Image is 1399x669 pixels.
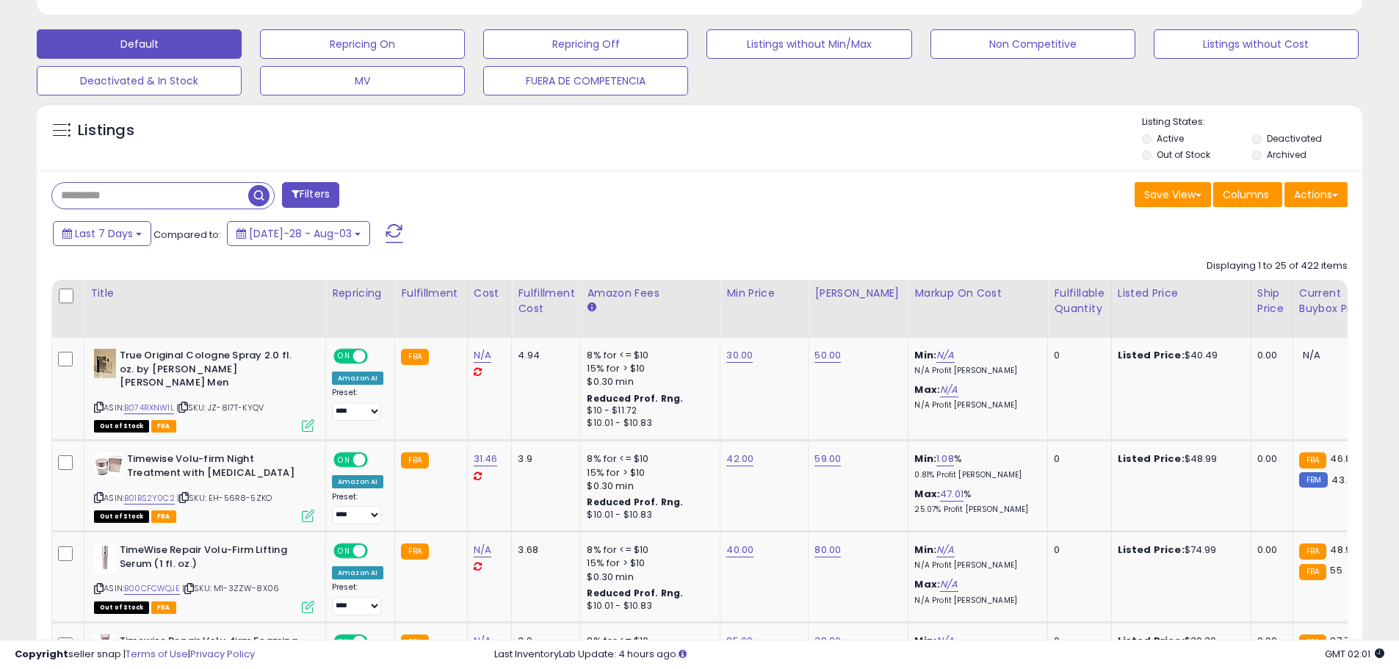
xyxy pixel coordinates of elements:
h5: Listings [78,120,134,141]
span: | SKU: EH-56R8-5ZKO [177,492,272,504]
b: Reduced Prof. Rng. [587,587,683,599]
div: $40.49 [1118,349,1240,362]
button: FUERA DE COMPETENCIA [483,66,688,95]
p: N/A Profit [PERSON_NAME] [914,366,1036,376]
span: N/A [1303,348,1320,362]
b: Timewise Volu-firm Night Treatment with [MEDICAL_DATA] [127,452,306,483]
span: FBA [151,510,176,523]
a: Privacy Policy [190,647,255,661]
div: Fulfillment Cost [518,286,574,317]
div: 15% for > $10 [587,362,709,375]
img: 418dIBWzvZL._SL40_.jpg [94,452,123,477]
p: 25.07% Profit [PERSON_NAME] [914,505,1036,515]
div: 15% for > $10 [587,466,709,480]
button: MV [260,66,465,95]
a: N/A [940,577,958,592]
button: Last 7 Days [53,221,151,246]
span: All listings that are currently out of stock and unavailable for purchase on Amazon [94,420,149,433]
img: 31EKsA2IO6L._SL40_.jpg [94,349,116,378]
strong: Copyright [15,647,68,661]
span: ON [335,545,353,557]
span: OFF [366,454,389,466]
div: seller snap | | [15,648,255,662]
button: Actions [1284,182,1348,207]
b: Max: [914,577,940,591]
a: B00CFCWQJE [124,582,180,595]
span: Compared to: [153,228,221,242]
span: 48.95 [1330,543,1357,557]
b: Max: [914,383,940,397]
div: Amazon AI [332,372,383,385]
div: Fulfillment [401,286,460,301]
div: Amazon AI [332,475,383,488]
div: Ship Price [1257,286,1287,317]
button: [DATE]-28 - Aug-03 [227,221,370,246]
span: 46.88 [1330,452,1357,466]
span: OFF [366,350,389,363]
div: $0.30 min [587,480,709,493]
span: Last 7 Days [75,226,133,241]
span: All listings that are currently out of stock and unavailable for purchase on Amazon [94,510,149,523]
a: 59.00 [814,452,841,466]
div: 4.94 [518,349,569,362]
th: The percentage added to the cost of goods (COGS) that forms the calculator for Min & Max prices. [908,280,1048,338]
div: Markup on Cost [914,286,1041,301]
b: TimeWise Repair Volu-Firm Lifting Serum (1 fl. oz.) [120,543,298,574]
a: 1.08 [936,452,954,466]
small: Amazon Fees. [587,301,596,314]
span: 2025-08-11 02:01 GMT [1325,647,1384,661]
div: Last InventoryLab Update: 4 hours ago. [494,648,1384,662]
small: FBA [1299,543,1326,560]
button: Columns [1213,182,1282,207]
p: Listing States: [1142,115,1362,129]
span: OFF [366,545,389,557]
b: Min: [914,452,936,466]
button: Listings without Cost [1154,29,1359,59]
button: Repricing On [260,29,465,59]
label: Archived [1267,148,1306,161]
label: Deactivated [1267,132,1322,145]
a: N/A [474,348,491,363]
a: N/A [936,348,954,363]
div: Listed Price [1118,286,1245,301]
img: 31hsUf6zm1L._SL40_.jpg [94,543,116,573]
div: $74.99 [1118,543,1240,557]
div: $0.30 min [587,571,709,584]
div: % [914,488,1036,515]
label: Active [1157,132,1184,145]
a: 30.00 [726,348,753,363]
a: B01BS2Y0C2 [124,492,175,505]
small: FBA [401,452,428,469]
label: Out of Stock [1157,148,1210,161]
b: Min: [914,543,936,557]
b: Max: [914,487,940,501]
div: 15% for > $10 [587,557,709,570]
div: $48.99 [1118,452,1240,466]
a: Terms of Use [126,647,188,661]
a: N/A [936,543,954,557]
span: 55 [1330,563,1342,577]
button: Repricing Off [483,29,688,59]
b: Min: [914,348,936,362]
div: 0 [1054,543,1099,557]
small: FBA [401,543,428,560]
button: Filters [282,182,339,208]
div: ASIN: [94,349,314,430]
b: True Original Cologne Spray 2.0 fl. oz. by [PERSON_NAME] [PERSON_NAME] Men [120,349,298,394]
div: 3.9 [518,452,569,466]
span: | SKU: JZ-8I7T-KYQV [176,402,264,413]
div: 8% for <= $10 [587,543,709,557]
div: Preset: [332,582,383,615]
div: Fulfillable Quantity [1054,286,1105,317]
button: Save View [1135,182,1211,207]
button: Non Competitive [930,29,1135,59]
button: Deactivated & In Stock [37,66,242,95]
a: 47.01 [940,487,964,502]
b: Listed Price: [1118,348,1185,362]
small: FBM [1299,472,1328,488]
a: B074RXNW1L [124,402,174,414]
div: 0 [1054,452,1099,466]
span: 43.86 [1331,473,1359,487]
div: $10 - $11.72 [587,405,709,417]
div: 0 [1054,349,1099,362]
